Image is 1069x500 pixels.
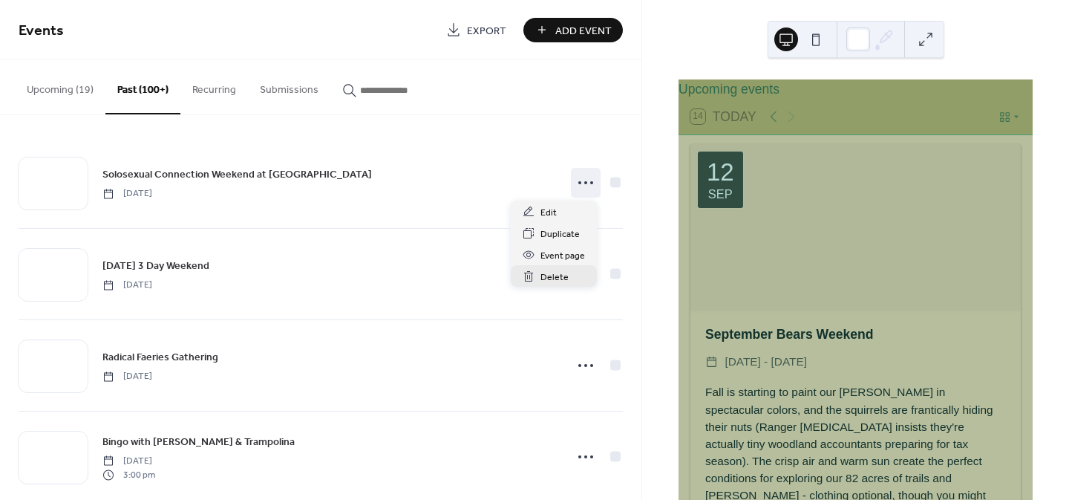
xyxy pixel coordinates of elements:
button: Add Event [523,18,623,42]
a: [DATE] 3 Day Weekend [102,257,209,274]
span: Event page [540,248,585,264]
span: Delete [540,270,569,285]
div: Sep [708,188,733,201]
span: [DATE] [102,187,152,201]
span: Export [467,23,506,39]
span: 3:00 pm [102,468,155,481]
span: Add Event [555,23,612,39]
span: [DATE] [102,370,152,383]
span: Solosexual Connection Weekend at [GEOGRAPHIC_DATA] [102,167,372,183]
button: Recurring [180,60,248,113]
span: Events [19,16,64,45]
a: Radical Faeries Gathering [102,348,218,366]
span: [DATE] [102,455,155,468]
span: Bingo with [PERSON_NAME] & Trampolina [102,435,295,450]
button: Upcoming (19) [15,60,105,113]
span: Edit [540,205,557,221]
span: Radical Faeries Gathering [102,350,218,366]
span: [DATE] [102,279,152,292]
a: Export [435,18,517,42]
div: ​ [705,352,719,371]
a: Bingo with [PERSON_NAME] & Trampolina [102,433,295,450]
span: Duplicate [540,227,580,242]
span: [DATE] 3 Day Weekend [102,259,209,274]
a: Solosexual Connection Weekend at [GEOGRAPHIC_DATA] [102,166,372,183]
div: Upcoming events [679,79,1033,99]
div: September Bears Weekend [690,325,1021,344]
button: Past (100+) [105,60,180,114]
span: [DATE] - [DATE] [725,352,807,371]
button: Submissions [248,60,330,113]
div: 12 [707,160,734,184]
